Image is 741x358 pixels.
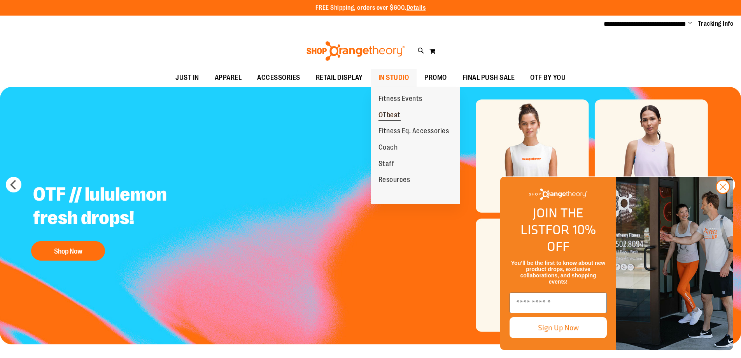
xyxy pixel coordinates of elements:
a: Coach [371,139,406,156]
button: Sign Up Now [510,317,607,338]
span: ACCESSORIES [257,69,300,86]
span: JUST IN [175,69,199,86]
a: Resources [371,172,418,188]
span: You’ll be the first to know about new product drops, exclusive collaborations, and shopping events! [511,260,605,285]
button: prev [6,177,21,192]
a: FINAL PUSH SALE [455,69,523,87]
span: IN STUDIO [378,69,409,86]
span: Fitness Eq. Accessories [378,127,449,137]
a: ACCESSORIES [249,69,308,87]
span: OTF BY YOU [530,69,566,86]
button: Account menu [688,20,692,28]
a: RETAIL DISPLAY [308,69,371,87]
h2: OTF // lululemon fresh drops! [27,177,221,237]
a: Staff [371,156,402,172]
p: FREE Shipping, orders over $600. [315,4,426,12]
span: OTbeat [378,111,401,121]
div: FLYOUT Form [492,169,741,358]
a: PROMO [417,69,455,87]
span: Staff [378,160,394,169]
span: JOIN THE LIST [520,203,583,239]
span: Coach [378,143,398,153]
span: Resources [378,176,410,185]
span: PROMO [424,69,447,86]
a: Details [406,4,426,11]
span: RETAIL DISPLAY [316,69,363,86]
button: Shop Now [31,241,105,261]
a: JUST IN [168,69,207,87]
a: Fitness Events [371,91,430,107]
img: Shop Orangetheory [529,189,587,200]
a: OTF // lululemon fresh drops! Shop Now [27,177,221,265]
button: Close dialog [716,180,730,194]
input: Enter email [510,293,607,313]
span: Fitness Events [378,95,422,104]
ul: IN STUDIO [371,87,460,204]
a: OTbeat [371,107,408,123]
span: FOR 10% OFF [545,220,596,256]
span: FINAL PUSH SALE [462,69,515,86]
a: IN STUDIO [371,69,417,87]
a: APPAREL [207,69,250,87]
span: APPAREL [215,69,242,86]
a: Tracking Info [698,19,734,28]
img: Shop Orangtheory [616,177,733,350]
a: Fitness Eq. Accessories [371,123,457,139]
img: Shop Orangetheory [305,41,406,61]
a: OTF BY YOU [522,69,573,87]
